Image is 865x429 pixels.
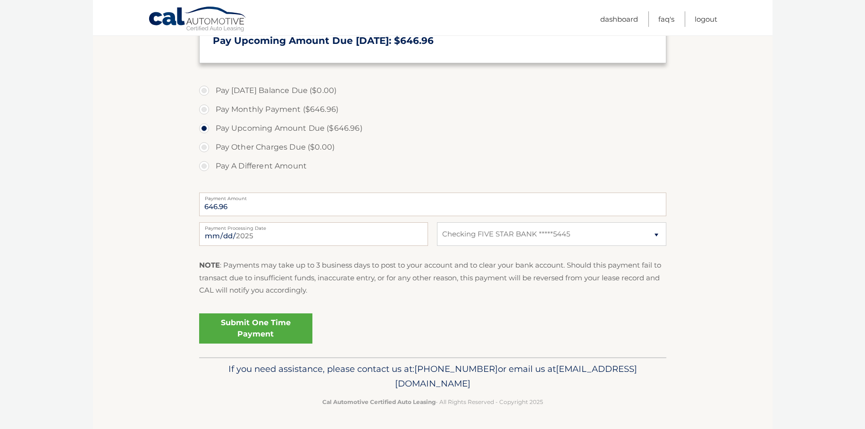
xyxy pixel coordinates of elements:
label: Pay Upcoming Amount Due ($646.96) [199,119,666,138]
label: Pay Other Charges Due ($0.00) [199,138,666,157]
a: Logout [695,11,717,27]
label: Pay [DATE] Balance Due ($0.00) [199,81,666,100]
a: Cal Automotive [148,6,247,34]
label: Payment Processing Date [199,222,428,230]
label: Pay A Different Amount [199,157,666,176]
input: Payment Amount [199,193,666,216]
h3: Pay Upcoming Amount Due [DATE]: $646.96 [213,35,653,47]
label: Payment Amount [199,193,666,200]
p: If you need assistance, please contact us at: or email us at [205,362,660,392]
label: Pay Monthly Payment ($646.96) [199,100,666,119]
a: Dashboard [600,11,638,27]
a: Submit One Time Payment [199,313,312,344]
span: [PHONE_NUMBER] [414,363,498,374]
input: Payment Date [199,222,428,246]
strong: Cal Automotive Certified Auto Leasing [322,398,436,405]
p: : Payments may take up to 3 business days to post to your account and to clear your bank account.... [199,259,666,296]
strong: NOTE [199,261,220,269]
p: - All Rights Reserved - Copyright 2025 [205,397,660,407]
a: FAQ's [658,11,674,27]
